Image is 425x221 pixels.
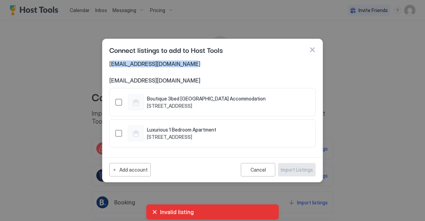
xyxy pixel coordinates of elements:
[147,127,216,133] span: Luxurious 1 Bedroom Apartment
[115,125,310,142] div: 1079410548500136117
[109,45,223,55] span: Connect listings to add to Host Tools
[147,134,216,140] span: [STREET_ADDRESS]
[250,167,266,173] div: Cancel
[160,209,273,215] span: Invalid listing
[109,163,151,176] button: Add account
[278,163,316,176] button: Import Listings
[147,103,266,109] span: [STREET_ADDRESS]
[109,60,316,67] span: [EMAIL_ADDRESS][DOMAIN_NAME]
[119,166,148,173] div: Add account
[281,166,313,173] div: Import Listings
[115,94,310,110] div: 43641509
[7,198,23,214] iframe: Intercom live chat
[109,77,316,84] span: [EMAIL_ADDRESS][DOMAIN_NAME]
[241,163,275,176] button: Cancel
[147,96,266,102] span: Boutique 3bed [GEOGRAPHIC_DATA] Accommodation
